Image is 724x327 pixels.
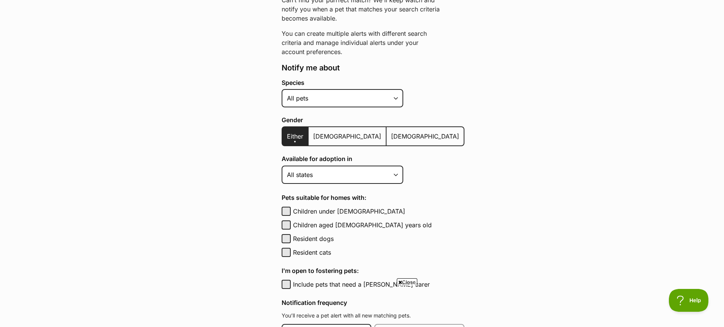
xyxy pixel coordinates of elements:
[282,79,464,86] label: Species
[313,132,381,140] span: [DEMOGRAPHIC_DATA]
[282,266,464,275] h4: I'm open to fostering pets:
[282,193,464,202] h4: Pets suitable for homes with:
[293,248,464,257] label: Resident cats
[287,132,303,140] span: Either
[669,289,709,312] iframe: Help Scout Beacon - Open
[391,132,459,140] span: [DEMOGRAPHIC_DATA]
[397,278,417,286] span: Close
[293,280,464,289] label: Include pets that need a [PERSON_NAME] carer
[282,116,464,123] label: Gender
[282,63,340,72] span: Notify me about
[293,220,464,230] label: Children aged [DEMOGRAPHIC_DATA] years old
[282,155,464,162] label: Available for adoption in
[293,207,464,216] label: Children under [DEMOGRAPHIC_DATA]
[224,289,501,323] iframe: Advertisement
[293,234,464,243] label: Resident dogs
[282,29,443,56] p: You can create multiple alerts with different search criteria and manage individual alerts under ...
